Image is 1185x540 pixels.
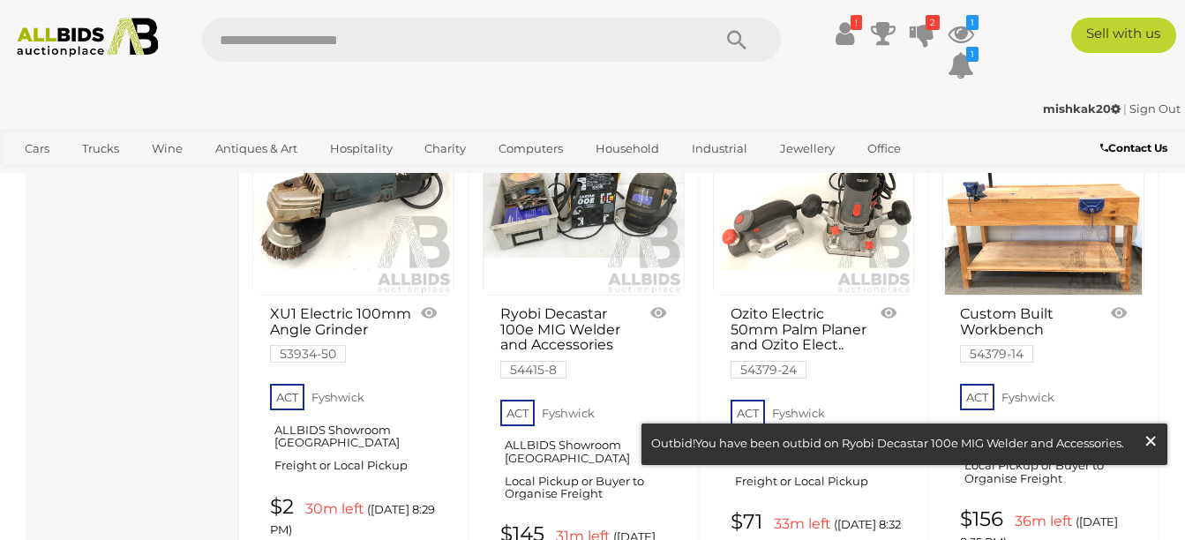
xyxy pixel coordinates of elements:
[851,15,862,30] i: !
[769,134,846,163] a: Jewellery
[71,134,131,163] a: Trucks
[713,94,915,296] a: Ozito Electric 50mm Palm Planer and Ozito Electric 6.35mm Plunge Router
[831,18,858,49] a: !
[1123,101,1127,116] span: |
[1129,101,1181,116] a: Sign Out
[680,134,759,163] a: Industrial
[1043,101,1121,116] strong: mishkak20
[584,134,671,163] a: Household
[204,134,309,163] a: Antiques & Art
[966,15,979,30] i: 1
[731,306,874,377] a: Ozito Electric 50mm Palm Planer and Ozito Elect.. 54379-24
[140,134,194,163] a: Wine
[1043,101,1123,116] a: mishkak20
[948,18,974,49] a: 1
[960,379,1131,499] a: ACT Fyshwick ALLBIDS Showroom [GEOGRAPHIC_DATA] Local Pickup or Buyer to Organise Freight
[926,15,940,30] i: 2
[731,394,902,502] a: ACT Fyshwick ALLBIDS Showroom [GEOGRAPHIC_DATA] Freight or Local Pickup
[252,94,454,296] a: XU1 Electric 100mm Angle Grinder
[1100,139,1172,158] a: Contact Us
[500,394,671,515] a: ACT Fyshwick ALLBIDS Showroom [GEOGRAPHIC_DATA] Local Pickup or Buyer to Organise Freight
[1143,424,1159,458] span: ×
[270,306,413,361] a: XU1 Electric 100mm Angle Grinder 53934-50
[1071,18,1176,53] a: Sell with us
[9,18,167,57] img: Allbids.com.au
[856,134,912,163] a: Office
[942,94,1144,296] a: Custom Built Workbench
[487,134,574,163] a: Computers
[270,379,441,486] a: ACT Fyshwick ALLBIDS Showroom [GEOGRAPHIC_DATA] Freight or Local Pickup
[693,18,781,62] button: Search
[966,47,979,62] i: 1
[13,163,72,192] a: Sports
[483,94,685,296] a: Ryobi Decastar 100e MIG Welder and Accessories
[960,306,1103,361] a: Custom Built Workbench 54379-14
[500,306,643,377] a: Ryobi Decastar 100e MIG Welder and Accessories 54415-8
[413,134,477,163] a: Charity
[13,134,61,163] a: Cars
[1100,141,1167,154] b: Contact Us
[948,49,974,81] a: 1
[82,163,230,192] a: [GEOGRAPHIC_DATA]
[909,18,935,49] a: 2
[319,134,404,163] a: Hospitality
